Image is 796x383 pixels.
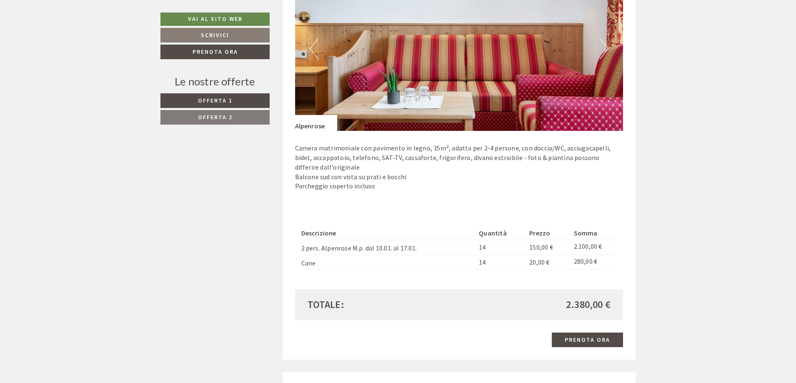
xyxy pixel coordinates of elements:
[600,38,608,59] button: Next
[571,255,617,270] td: 280,00 €
[301,240,476,255] td: 2 pers. Alpenrose M.p. dal 10.01. al 17.01.
[529,258,549,266] span: 20,00 €
[7,23,130,48] div: Buon giorno, come possiamo aiutarla?
[552,333,623,347] a: Prenota ora
[295,143,623,191] p: Camera matrimoniale con pavimento in legno, 35m², adatta per 2-4 persone, con doccia/WC, asciugac...
[571,240,617,255] td: 2.100,00 €
[13,41,126,47] small: 17:28
[160,13,270,26] a: Vai al sito web
[529,243,553,251] span: 150,00 €
[198,97,233,104] span: Offerta 1
[301,298,459,312] div: Totale:
[526,227,570,240] th: Prezzo
[301,255,476,270] td: Cane
[160,45,270,59] a: Prenota ora
[571,227,617,240] th: Somma
[476,255,526,270] td: 14
[286,220,328,234] button: Invia
[13,25,126,31] div: [GEOGRAPHIC_DATA]
[310,38,318,59] button: Previous
[198,113,233,121] span: Offerta 2
[476,240,526,255] td: 14
[476,227,526,240] th: Quantità
[160,74,270,89] div: Le nostre offerte
[160,28,270,43] a: Scrivici
[301,227,476,240] th: Descrizione
[295,115,338,131] div: Alpenrose
[148,7,180,21] div: lunedì
[566,298,611,312] span: 2.380,00 €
